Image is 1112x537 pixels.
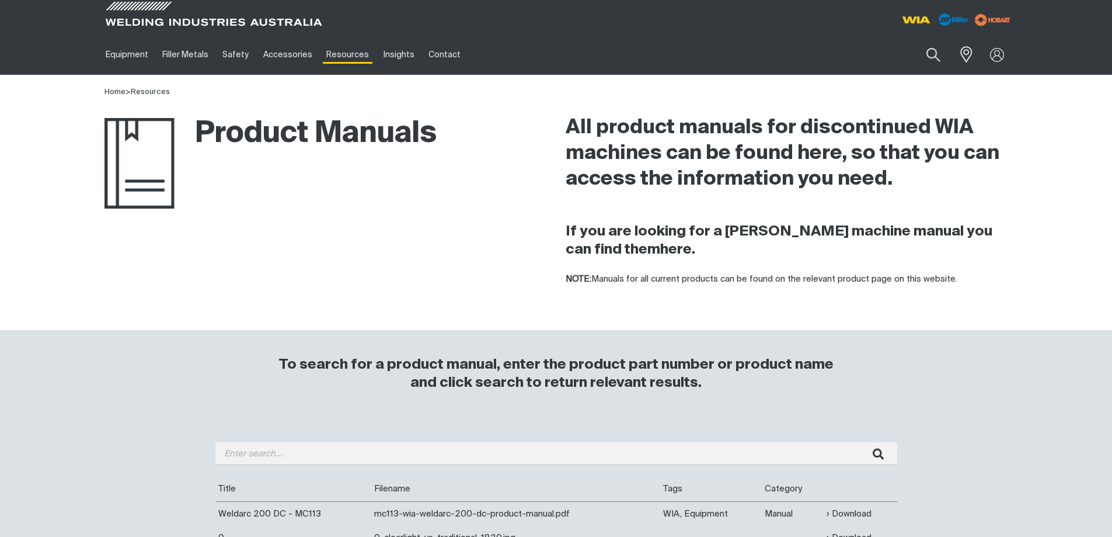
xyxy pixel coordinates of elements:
[376,34,421,75] a: Insights
[215,477,371,501] th: Title
[421,34,468,75] a: Contact
[566,115,1008,192] h2: All product manuals for discontinued WIA machines can be found here, so that you can access the i...
[660,477,762,501] th: Tags
[371,501,661,526] td: mc113-wia-weldarc-200-dc-product-manual.pdf
[215,501,371,526] td: Weldarc 200 DC - MC113
[898,41,953,68] input: Product name or item number...
[155,34,215,75] a: Filler Metals
[371,477,661,501] th: Filename
[126,88,131,96] span: >
[131,88,170,96] a: Resources
[215,34,256,75] a: Safety
[566,224,992,257] strong: If you are looking for a [PERSON_NAME] machine manual you can find them
[971,11,1014,29] img: miller
[319,34,376,75] a: Resources
[99,34,785,75] nav: Main
[660,501,762,526] td: WIA, Equipment
[566,275,591,283] strong: NOTE:
[256,34,319,75] a: Accessories
[914,41,953,68] button: Search products
[762,477,824,501] th: Category
[566,273,1008,286] p: Manuals for all current products can be found on the relevant product page on this website.
[274,356,839,392] h3: To search for a product manual, enter the product part number or product name and click search to...
[827,507,872,521] a: Download
[215,442,897,465] input: Enter search...
[104,88,126,96] a: Home
[104,115,437,153] h1: Product Manuals
[762,501,824,526] td: Manual
[660,242,695,257] a: here.
[99,34,155,75] a: Equipment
